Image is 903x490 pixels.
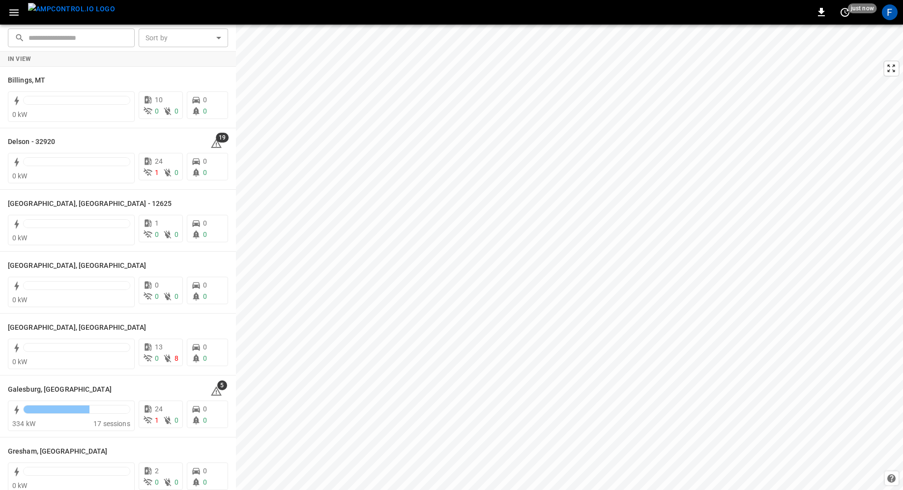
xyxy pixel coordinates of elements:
span: 19 [216,133,229,143]
span: 0 [175,231,178,238]
h6: Gresham, OR [8,446,108,457]
div: profile-icon [882,4,898,20]
span: 0 [155,231,159,238]
span: 0 [175,478,178,486]
span: 0 kW [12,111,28,118]
span: 0 [203,354,207,362]
span: 8 [175,354,178,362]
span: 0 kW [12,234,28,242]
span: 0 [175,107,178,115]
span: 0 [155,478,159,486]
span: 0 [155,354,159,362]
h6: Galesburg, IL [8,384,112,395]
span: 0 kW [12,482,28,490]
span: 0 kW [12,296,28,304]
h6: Delson - 32920 [8,137,55,147]
span: 0 [203,478,207,486]
span: 5 [217,380,227,390]
span: 0 [203,292,207,300]
span: 0 [175,169,178,176]
span: 0 [203,343,207,351]
span: 0 [203,157,207,165]
span: 0 kW [12,172,28,180]
span: 0 [203,231,207,238]
span: 0 [203,467,207,475]
span: 1 [155,219,159,227]
span: 0 [203,107,207,115]
span: 0 kW [12,358,28,366]
span: 0 [155,281,159,289]
span: 24 [155,157,163,165]
span: 13 [155,343,163,351]
span: 334 kW [12,420,35,428]
span: 1 [155,169,159,176]
h6: Billings, MT [8,75,45,86]
span: 17 sessions [93,420,130,428]
span: 0 [203,219,207,227]
span: 0 [203,416,207,424]
strong: In View [8,56,31,62]
span: 0 [203,169,207,176]
img: ampcontrol.io logo [28,3,115,15]
span: 0 [155,107,159,115]
span: 0 [203,405,207,413]
span: 24 [155,405,163,413]
span: 10 [155,96,163,104]
span: 0 [203,96,207,104]
span: 0 [155,292,159,300]
h6: East Orange, NJ - 12625 [8,199,172,209]
span: 0 [175,292,178,300]
span: just now [848,3,877,13]
span: 0 [175,416,178,424]
h6: El Dorado Springs, MO [8,322,146,333]
span: 2 [155,467,159,475]
span: 0 [203,281,207,289]
h6: Edwardsville, IL [8,260,146,271]
button: set refresh interval [837,4,853,20]
span: 1 [155,416,159,424]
